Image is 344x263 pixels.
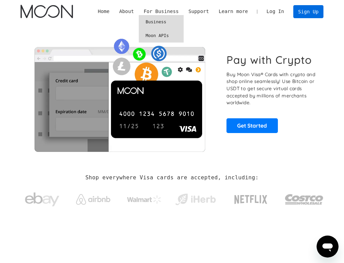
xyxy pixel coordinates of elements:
[21,35,219,152] img: Moon Cards let you spend your crypto anywhere Visa is accepted.
[285,189,323,210] img: Costco
[25,189,59,210] img: ebay
[234,191,268,208] img: Netflix
[214,8,253,15] div: Learn more
[139,15,184,29] a: Business
[21,5,73,18] a: home
[293,5,323,18] a: Sign Up
[139,29,184,43] a: Moon APIs
[114,8,139,15] div: About
[139,8,184,15] div: For Business
[123,189,166,207] a: Walmart
[226,53,311,67] h1: Pay with Crypto
[72,187,115,208] a: Airbnb
[174,185,217,211] a: iHerb
[127,195,161,204] img: Walmart
[174,192,217,207] img: iHerb
[144,8,179,15] div: For Business
[119,8,134,15] div: About
[21,182,64,214] a: ebay
[184,8,214,15] div: Support
[219,8,248,15] div: Learn more
[188,8,209,15] div: Support
[225,184,277,212] a: Netflix
[85,175,259,181] h2: Shop everywhere Visa cards are accepted, including:
[93,8,114,15] a: Home
[21,5,73,18] img: Moon Logo
[226,118,278,133] a: Get Started
[139,15,184,43] nav: For Business
[285,182,323,214] a: Costco
[262,5,289,18] a: Log In
[317,236,339,258] iframe: Кнопка запуска окна обмена сообщениями
[76,194,110,205] img: Airbnb
[226,71,317,107] p: Buy Moon Visa® Cards with crypto and shop online seamlessly! Use Bitcoin or USDT to get secure vi...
